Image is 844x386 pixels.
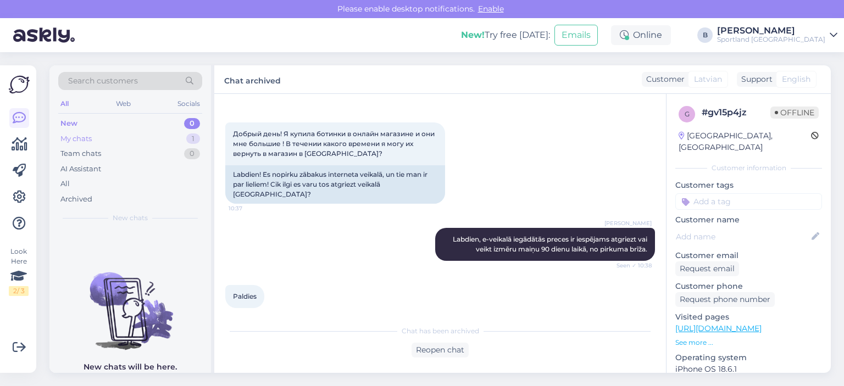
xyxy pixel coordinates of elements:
img: No chats [49,253,211,351]
span: English [782,74,810,85]
div: Team chats [60,148,101,159]
p: Customer email [675,250,822,261]
div: Labdien! Es nopirku zābakus interneta veikalā, un tie man ir par lieliem! Cik ilgi es varu tos at... [225,165,445,204]
div: 0 [184,118,200,129]
div: Request email [675,261,739,276]
div: Web [114,97,133,111]
div: Try free [DATE]: [461,29,550,42]
span: Paldies [233,292,257,300]
div: AI Assistant [60,164,101,175]
a: [PERSON_NAME]Sportland [GEOGRAPHIC_DATA] [717,26,837,44]
span: Chat has been archived [402,326,479,336]
span: g [685,110,690,118]
p: Customer tags [675,180,822,191]
a: [URL][DOMAIN_NAME] [675,323,762,333]
div: [GEOGRAPHIC_DATA], [GEOGRAPHIC_DATA] [679,130,811,153]
input: Add name [676,231,809,243]
p: See more ... [675,338,822,348]
span: Offline [770,107,819,119]
div: [PERSON_NAME] [717,26,825,35]
div: Online [611,25,671,45]
span: Latvian [694,74,722,85]
input: Add a tag [675,193,822,210]
label: Chat archived [224,72,281,87]
div: # gv15p4jz [702,106,770,119]
p: New chats will be here. [84,361,177,373]
span: New chats [113,213,148,223]
p: Operating system [675,352,822,363]
div: 2 / 3 [9,286,29,296]
span: [PERSON_NAME] [604,219,652,227]
div: Archived [60,194,92,205]
img: Askly Logo [9,74,30,95]
div: Request phone number [675,292,775,307]
div: Look Here [9,247,29,296]
div: Customer information [675,163,822,173]
div: Customer [642,74,685,85]
b: New! [461,30,485,40]
div: B [697,27,713,43]
span: Enable [475,4,507,14]
p: Customer phone [675,281,822,292]
span: Добрый день! Я купила ботинки в онлайн магазине и они мне большие ! В течении какого времени я мо... [233,130,436,158]
div: Support [737,74,773,85]
div: 1 [186,133,200,144]
span: 10:37 [229,204,270,212]
button: Emails [554,25,598,46]
div: Reopen chat [412,343,469,357]
p: iPhone OS 18.6.1 [675,363,822,375]
div: My chats [60,133,92,144]
div: All [60,178,70,189]
span: Seen ✓ 10:38 [610,261,652,270]
span: Labdien, e-veikalā iegādātās preces ir iespējams atgriezt vai veikt izmēru maiņu 90 dienu laikā, ... [453,235,649,253]
p: Visited pages [675,311,822,323]
div: 0 [184,148,200,159]
div: New [60,118,77,129]
div: Sportland [GEOGRAPHIC_DATA] [717,35,825,44]
p: Customer name [675,214,822,226]
span: 14:02 [229,309,270,317]
span: Search customers [68,75,138,87]
div: Socials [175,97,202,111]
div: All [58,97,71,111]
